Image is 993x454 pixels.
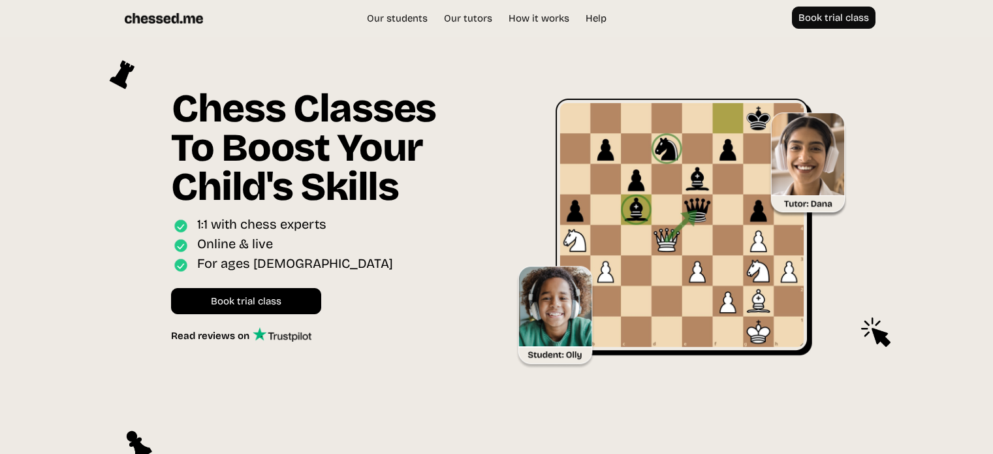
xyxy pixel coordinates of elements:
[171,89,477,216] h1: Chess Classes To Boost Your Child's Skills
[197,255,393,274] div: For ages [DEMOGRAPHIC_DATA]
[579,12,613,25] a: Help
[171,288,321,314] a: Book trial class
[792,7,875,29] a: Book trial class
[171,330,253,342] div: Read reviews on
[171,327,311,342] a: Read reviews on
[197,236,273,255] div: Online & live
[437,12,499,25] a: Our tutors
[197,216,326,235] div: 1:1 with chess experts
[360,12,434,25] a: Our students
[502,12,576,25] a: How it works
